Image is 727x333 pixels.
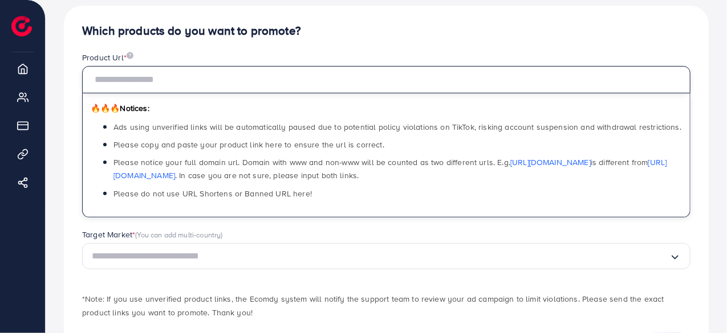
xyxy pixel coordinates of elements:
img: logo [11,16,32,36]
span: Please notice your full domain url. Domain with www and non-www will be counted as two different ... [113,157,667,181]
span: Ads using unverified links will be automatically paused due to potential policy violations on Tik... [113,121,681,133]
p: *Note: If you use unverified product links, the Ecomdy system will notify the support team to rev... [82,292,691,319]
div: Search for option [82,243,691,270]
span: Notices: [91,102,149,114]
a: [URL][DOMAIN_NAME] [510,157,591,168]
h4: Which products do you want to promote? [82,24,691,38]
span: 🔥🔥🔥 [91,102,120,114]
span: Please do not use URL Shortens or Banned URL here! [113,188,312,199]
span: (You can add multi-country) [135,229,222,240]
span: Please copy and paste your product link here to ensure the url is correct. [113,139,384,150]
label: Target Market [82,229,223,240]
label: Product Url [82,52,133,63]
img: image [127,52,133,59]
iframe: Chat [679,282,718,324]
input: Search for option [92,248,669,265]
